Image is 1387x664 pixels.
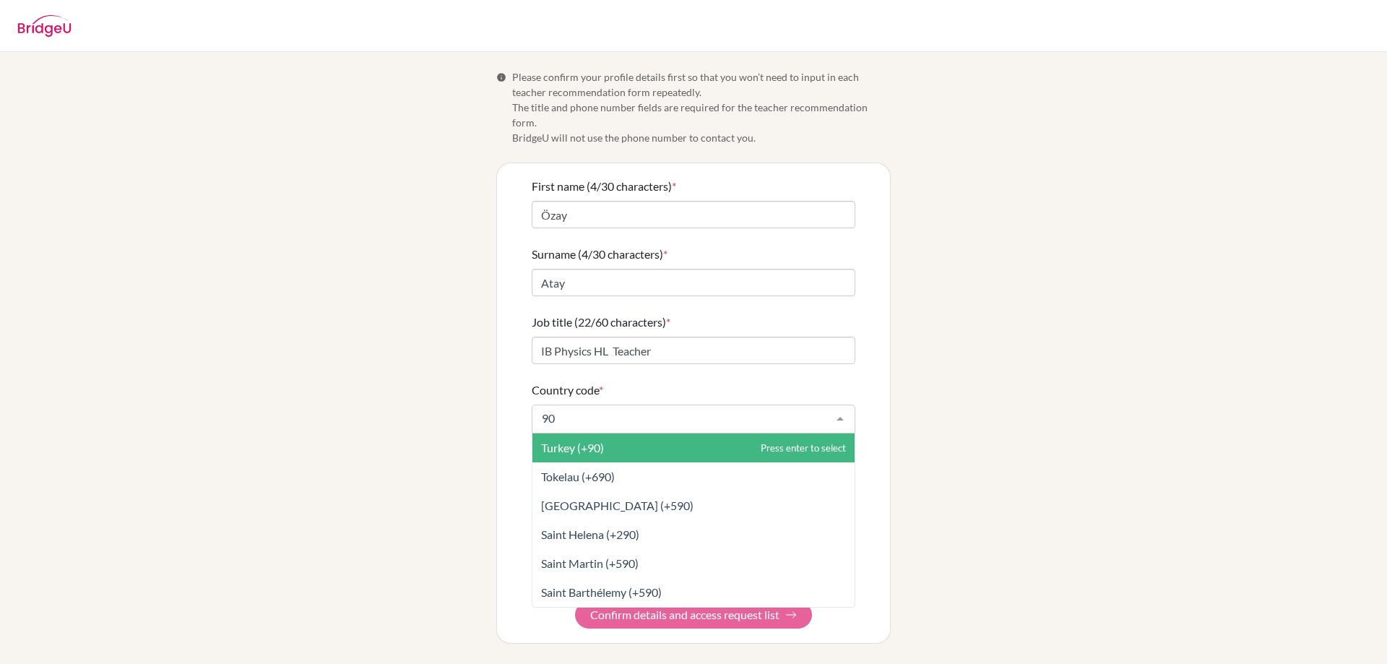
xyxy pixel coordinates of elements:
span: Info [496,72,506,82]
span: Saint Martin (+590) [541,556,639,570]
span: Turkey (+90) [541,441,604,454]
span: Please confirm your profile details first so that you won’t need to input in each teacher recomme... [512,69,891,145]
label: Surname (4/30 characters) [532,246,667,263]
input: Enter your job title [532,337,855,364]
span: [GEOGRAPHIC_DATA] (+590) [541,499,693,512]
label: Country code [532,381,603,399]
span: Saint Barthélemy (+590) [541,585,662,599]
label: Job title (22/60 characters) [532,314,670,331]
img: BridgeU logo [17,15,72,37]
span: Saint Helena (+290) [541,527,639,541]
span: Tokelau (+690) [541,470,615,483]
input: Enter your first name [532,201,855,228]
label: First name (4/30 characters) [532,178,676,195]
input: Select a code [538,411,826,426]
input: Enter your surname [532,269,855,296]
